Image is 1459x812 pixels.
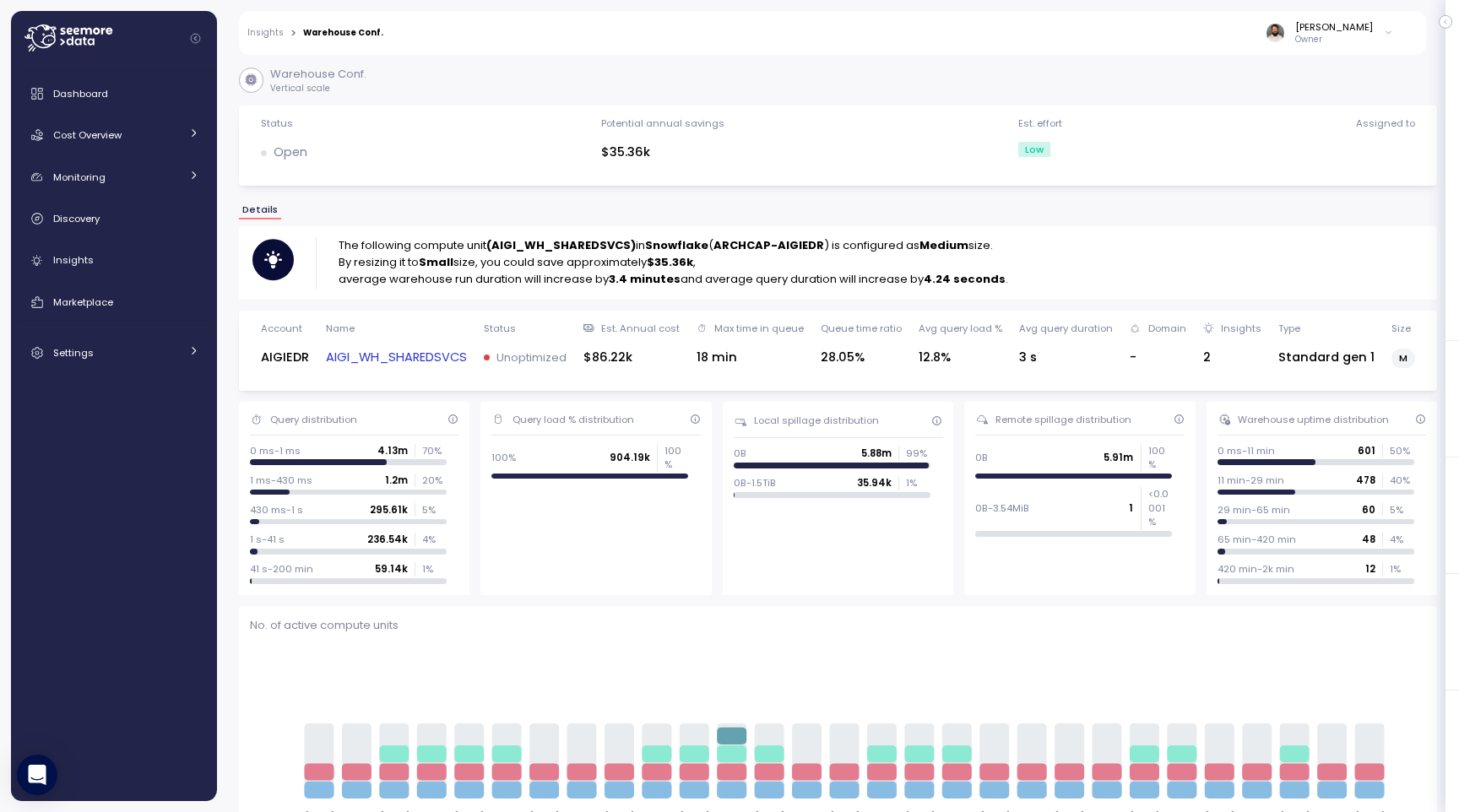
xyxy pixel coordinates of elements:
strong: ARCHCAP-AIGIEDR [713,237,824,253]
span: Monitoring [53,171,106,184]
span: Settings [53,346,94,360]
p: 100 % [664,444,688,472]
strong: Small [419,254,453,270]
p: 0B-3.54MiB [975,501,1029,515]
div: $86.22k [583,348,680,367]
p: 420 min-2k min [1218,562,1294,576]
p: 430 ms-1 s [250,503,303,517]
p: 1 % [1390,562,1413,576]
div: Insights [1221,322,1261,335]
strong: (AIGI_WH_SHAREDSVCS) [486,237,636,253]
div: 18 min [697,348,804,367]
p: 50 % [1390,444,1413,457]
p: 59.14k [375,562,408,576]
a: Insights [18,244,210,278]
p: average warehouse run duration will increase by and average query duration will increase by . [339,271,1008,288]
p: The following compute unit in ( ) is configured as size. [339,237,1008,254]
a: AIGI_WH_SHAREDSVCS [326,348,467,367]
p: 65 min-420 min [1218,533,1296,546]
p: Warehouse Conf. [270,66,366,83]
span: Details [242,205,278,214]
strong: Medium [919,237,968,253]
p: 1 s-41 s [250,533,285,546]
p: 236.54k [367,533,408,546]
p: 48 [1362,533,1375,546]
p: 5.88m [861,447,892,460]
div: Max time in queue [714,322,804,335]
p: 99 % [906,447,930,460]
p: 5.91m [1104,451,1133,464]
div: Est. effort [1018,116,1062,130]
div: $35.36k [601,143,724,162]
a: Marketplace [18,285,210,319]
p: 4 % [422,533,446,546]
div: [PERSON_NAME] [1295,20,1373,34]
p: 4 % [1390,533,1413,546]
div: Status [484,322,516,335]
p: 5 % [422,503,446,517]
div: - [1130,348,1185,367]
p: 1 ms-430 ms [250,474,312,487]
div: Account [261,322,302,335]
div: Avg query duration [1019,322,1113,335]
p: <0.0001 % [1148,487,1172,528]
div: Warehouse Conf. [303,29,383,37]
div: 3 s [1019,348,1113,367]
div: Queue time ratio [821,322,902,335]
span: M [1399,349,1407,367]
p: 5 % [1390,503,1413,517]
span: Discovery [53,212,100,225]
p: Vertical scale [270,83,366,95]
div: 2 [1203,348,1261,367]
p: 1.2m [385,474,408,487]
a: Monitoring [18,160,210,194]
p: 601 [1358,444,1375,457]
p: 40 % [1390,474,1413,487]
a: Cost Overview [18,118,210,152]
p: Unoptimized [496,349,567,366]
p: 35.94k [857,476,892,490]
p: 4.13m [377,444,408,457]
button: Collapse navigation [185,32,206,45]
p: 11 min-29 min [1218,474,1284,487]
p: 295.61k [370,503,408,517]
div: Remote spillage distribution [995,413,1131,426]
p: 0 ms-1 ms [250,444,301,457]
p: 0B-1.5TiB [734,476,776,490]
span: Marketplace [53,295,113,309]
div: Assigned to [1356,116,1415,130]
span: Cost Overview [53,128,122,142]
div: Avg query load % [919,322,1002,335]
div: Standard gen 1 [1278,348,1375,367]
p: 70 % [422,444,446,457]
p: 100% [491,451,516,464]
div: Type [1278,322,1300,335]
p: 1 % [422,562,446,576]
div: Query load % distribution [513,413,634,426]
p: 60 [1362,503,1375,517]
div: Query distribution [270,413,357,426]
a: Discovery [18,202,210,235]
div: 28.05% [821,348,902,367]
p: 478 [1356,474,1375,487]
div: Domain [1148,322,1186,335]
strong: $35.36k [647,254,693,270]
p: 41 s-200 min [250,562,313,576]
p: 1 % [906,476,930,490]
p: 100 % [1148,444,1172,472]
strong: Snowflake [645,237,708,253]
div: 12.8% [919,348,1002,367]
a: Insights [247,29,284,37]
div: Size [1391,322,1411,335]
div: Potential annual savings [601,116,724,130]
p: Open [274,143,307,162]
div: Low [1018,142,1050,157]
a: Dashboard [18,77,210,111]
p: 1 [1129,501,1133,515]
div: Warehouse uptime distribution [1238,413,1389,426]
strong: 3.4 minutes [609,271,681,287]
p: 12 [1365,562,1375,576]
p: 29 min-65 min [1218,503,1290,517]
p: 20 % [422,474,446,487]
strong: 4.24 seconds [924,271,1006,287]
